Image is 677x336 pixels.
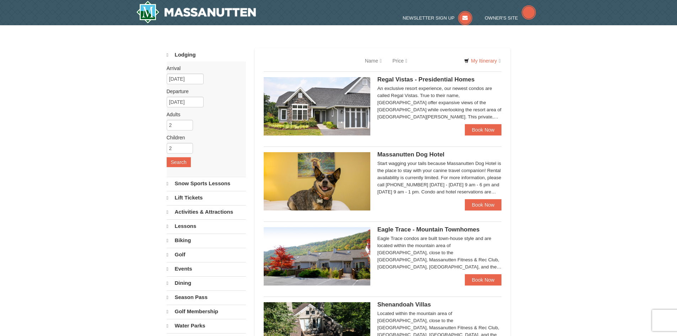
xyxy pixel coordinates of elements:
[167,205,246,219] a: Activities & Attractions
[460,55,505,66] a: My Itinerary
[167,305,246,318] a: Golf Membership
[377,160,502,196] div: Start wagging your tails because Massanutten Dog Hotel is the place to stay with your canine trav...
[167,111,241,118] label: Adults
[377,151,445,158] span: Massanutten Dog Hotel
[377,85,502,121] div: An exclusive resort experience, our newest condos are called Regal Vistas. True to their name, [G...
[167,262,246,276] a: Events
[167,191,246,204] a: Lift Tickets
[377,226,480,233] span: Eagle Trace - Mountain Townhomes
[465,199,502,210] a: Book Now
[377,301,431,308] span: Shenandoah Villas
[377,235,502,271] div: Eagle Trace condos are built town-house style and are located within the mountain area of [GEOGRA...
[387,54,413,68] a: Price
[136,1,256,23] a: Massanutten Resort
[167,177,246,190] a: Snow Sports Lessons
[485,15,518,21] span: Owner's Site
[167,276,246,290] a: Dining
[377,76,475,83] span: Regal Vistas - Presidential Homes
[167,290,246,304] a: Season Pass
[264,152,370,210] img: 27428181-5-81c892a3.jpg
[403,15,472,21] a: Newsletter Sign Up
[167,319,246,332] a: Water Parks
[485,15,536,21] a: Owner's Site
[167,248,246,261] a: Golf
[264,227,370,286] img: 19218983-1-9b289e55.jpg
[264,77,370,135] img: 19218991-1-902409a9.jpg
[167,88,241,95] label: Departure
[465,124,502,135] a: Book Now
[167,134,241,141] label: Children
[403,15,455,21] span: Newsletter Sign Up
[167,65,241,72] label: Arrival
[136,1,256,23] img: Massanutten Resort Logo
[167,48,246,62] a: Lodging
[360,54,387,68] a: Name
[167,234,246,247] a: Biking
[465,274,502,286] a: Book Now
[167,157,191,167] button: Search
[167,219,246,233] a: Lessons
